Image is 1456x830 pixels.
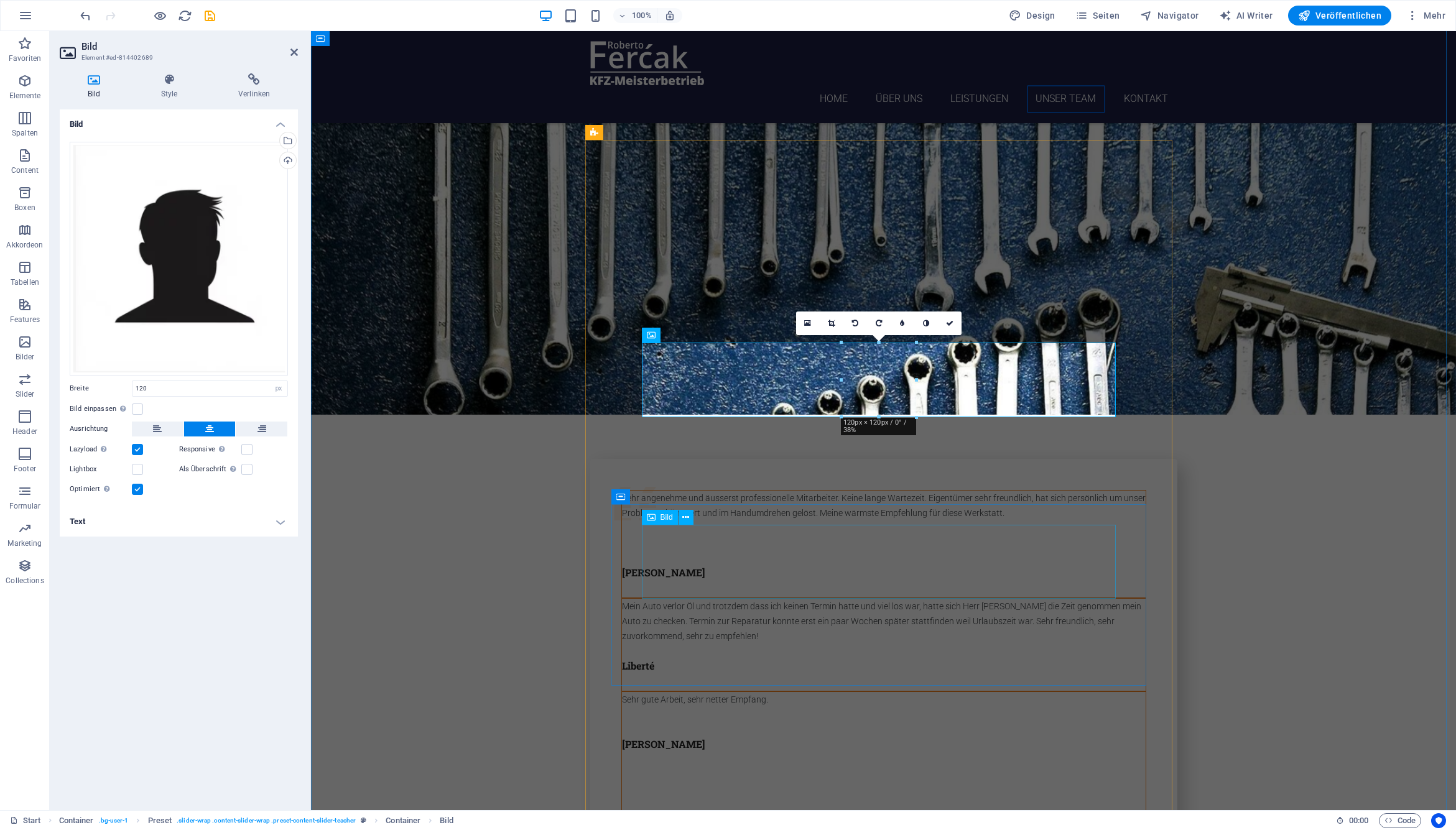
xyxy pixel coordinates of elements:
[6,240,43,250] p: Akkordeon
[664,10,675,21] i: Bei Größenänderung Zoomstufe automatisch an das gewählte Gerät anpassen.
[386,813,420,828] span: Klick zum Auswählen. Doppelklick zum Bearbeiten
[9,53,41,63] p: Favoriten
[11,165,39,175] p: Content
[12,128,38,138] p: Spalten
[16,389,35,399] p: Slider
[1070,6,1125,25] button: Seiten
[820,311,843,335] a: Ausschneide-Modus
[70,462,132,477] label: Lightbox
[796,311,820,335] a: Wähle aus deinen Dateien, Stockfotos oder lade Dateien hoch
[1009,9,1055,22] span: Design
[1214,6,1278,25] button: AI Writer
[148,813,172,828] span: Klick zum Auswählen. Doppelklick zum Bearbeiten
[1135,6,1204,25] button: Navigator
[60,507,298,537] h4: Text
[440,813,453,828] span: Klick zum Auswählen. Doppelklick zum Bearbeiten
[70,142,288,376] div: Bildschirmfoto2025-09-03um13.39.34-SboqTiU799C8sidw_6nyLQ.png
[632,8,652,23] h6: 100%
[1384,813,1416,828] span: Code
[14,203,35,213] p: Boxen
[81,52,273,63] h3: Element #ed-814402689
[914,311,938,335] a: Graustufen
[59,813,453,828] nav: breadcrumb
[179,462,241,477] label: Als Überschrift
[891,311,914,335] a: Weichzeichnen
[133,73,210,99] h4: Style
[202,8,217,23] button: save
[613,8,657,23] button: 100%
[177,8,192,23] button: reload
[14,464,36,474] p: Footer
[81,41,298,52] h2: Bild
[1004,6,1060,25] button: Design
[11,277,39,287] p: Tabellen
[177,813,356,828] span: . slider-wrap .content-slider-wrap .preset-content-slider-teacher
[1140,9,1199,22] span: Navigator
[867,311,891,335] a: 90° rechts drehen
[179,442,241,457] label: Responsive
[12,427,37,436] p: Header
[1298,9,1381,22] span: Veröffentlichen
[78,9,93,23] i: Rückgängig: Bild ändern (Strg+Z)
[78,8,93,23] button: undo
[10,813,41,828] a: Klick, um Auswahl aufzuheben. Doppelklick öffnet Seitenverwaltung
[1401,6,1450,25] button: Mehr
[1288,6,1391,25] button: Veröffentlichen
[70,385,132,392] label: Breite
[1406,9,1445,22] span: Mehr
[1358,816,1360,825] span: :
[70,422,132,436] label: Ausrichtung
[9,501,41,511] p: Formular
[6,576,44,586] p: Collections
[938,311,962,335] a: Bestätigen ( ⌘ ⏎ )
[70,402,132,417] label: Bild einpassen
[60,109,298,132] h4: Bild
[70,442,132,457] label: Lazyload
[843,311,867,335] a: 90° links drehen
[1336,813,1369,828] h6: Session-Zeit
[10,315,40,325] p: Features
[1431,813,1446,828] button: Usercentrics
[661,514,673,521] span: Bild
[1349,813,1368,828] span: 00 00
[178,9,192,23] i: Seite neu laden
[60,73,133,99] h4: Bild
[7,538,42,548] p: Marketing
[1219,9,1273,22] span: AI Writer
[361,817,366,824] i: Dieses Element ist ein anpassbares Preset
[70,482,132,497] label: Optimiert
[9,91,41,101] p: Elemente
[59,813,94,828] span: Klick zum Auswählen. Doppelklick zum Bearbeiten
[203,9,217,23] i: Save (Ctrl+S)
[210,73,298,99] h4: Verlinken
[99,813,129,828] span: . bg-user-1
[1075,9,1120,22] span: Seiten
[1004,6,1060,25] div: Design (Strg+Alt+Y)
[16,352,35,362] p: Bilder
[1379,813,1421,828] button: Code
